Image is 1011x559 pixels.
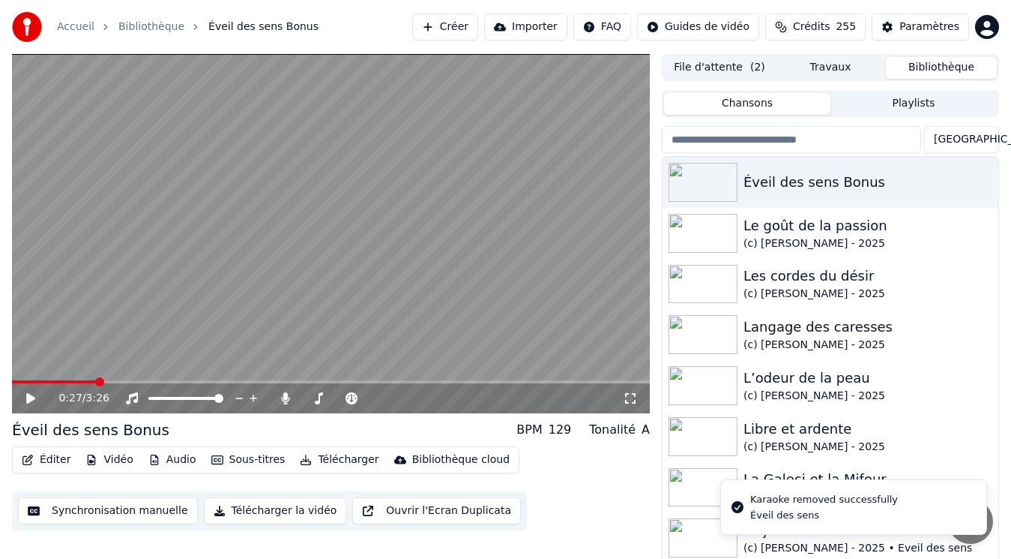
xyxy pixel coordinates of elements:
[750,509,898,522] div: Éveil des sens
[57,20,94,35] a: Accueil
[743,317,992,338] div: Langage des caresses
[589,421,636,439] div: Tonalité
[58,391,94,406] div: /
[86,391,109,406] span: 3:26
[765,14,866,41] button: Crédits255
[484,14,567,41] button: Importer
[16,449,76,470] button: Éditer
[899,20,959,35] div: Paramètres
[743,338,992,353] div: (c) [PERSON_NAME] - 2025
[743,236,992,251] div: (c) [PERSON_NAME] - 2025
[637,14,759,41] button: Guides de vidéo
[352,497,521,524] button: Ouvrir l'Ecran Duplicata
[12,12,42,42] img: youka
[750,492,898,507] div: Karaoke removed successfully
[743,389,992,404] div: (c) [PERSON_NAME] - 2025
[743,368,992,389] div: L’odeur de la peau
[204,497,347,524] button: Télécharger la vidéo
[573,14,631,41] button: FAQ
[208,20,319,35] span: Éveil des sens Bonus
[142,449,202,470] button: Audio
[79,449,139,470] button: Vidéo
[205,449,292,470] button: Sous-titres
[58,391,82,406] span: 0:27
[642,421,650,439] div: A
[743,419,992,440] div: Libre et ardente
[412,14,478,41] button: Créer
[743,266,992,287] div: Les cordes du désir
[118,20,184,35] a: Bibliothèque
[549,421,572,439] div: 129
[664,57,775,79] button: File d'attente
[886,57,997,79] button: Bibliothèque
[793,20,830,35] span: Crédits
[516,421,542,439] div: BPM
[836,20,856,35] span: 255
[775,57,886,79] button: Travaux
[57,20,319,35] nav: breadcrumb
[743,172,992,193] div: Éveil des sens Bonus
[830,93,997,115] button: Playlists
[12,419,169,440] div: Éveil des sens Bonus
[664,93,830,115] button: Chansons
[412,452,510,467] div: Bibliothèque cloud
[750,60,765,75] span: ( 2 )
[743,440,992,455] div: (c) [PERSON_NAME] - 2025
[18,497,198,524] button: Synchronisation manuelle
[294,449,384,470] button: Télécharger
[872,14,969,41] button: Paramètres
[743,541,992,556] div: (c) [PERSON_NAME] - 2025 • Eveil des sens
[743,215,992,236] div: Le goût de la passion
[743,287,992,302] div: (c) [PERSON_NAME] - 2025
